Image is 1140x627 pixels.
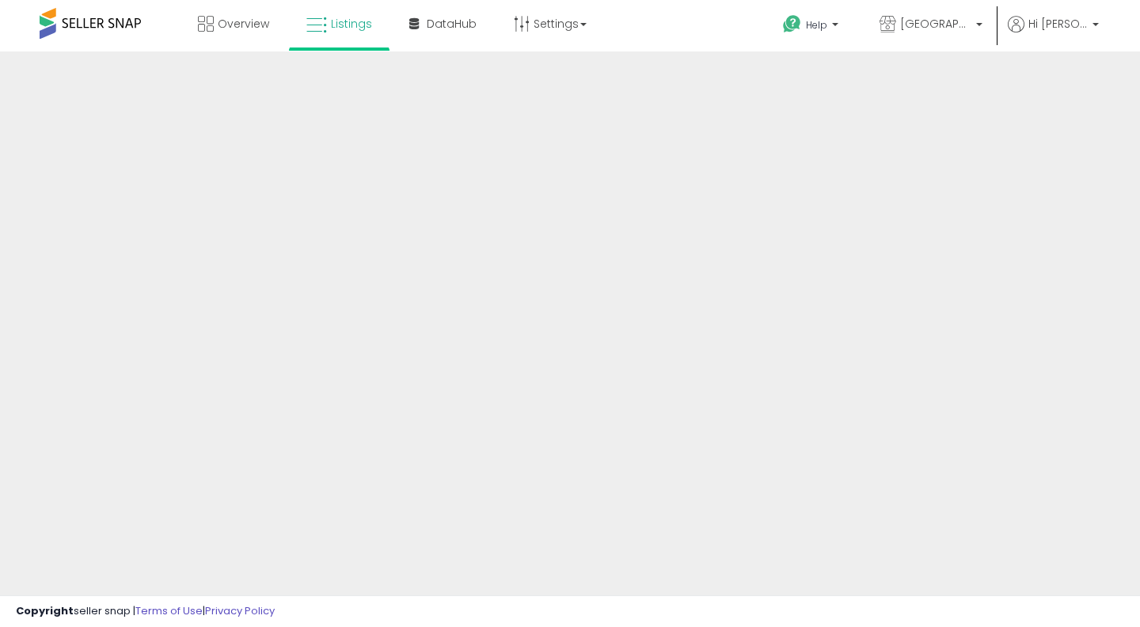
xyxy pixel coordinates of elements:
a: Terms of Use [135,603,203,618]
span: Hi [PERSON_NAME] [1028,16,1088,32]
span: Listings [331,16,372,32]
span: Help [806,18,827,32]
strong: Copyright [16,603,74,618]
span: [GEOGRAPHIC_DATA] [900,16,971,32]
i: Get Help [782,14,802,34]
a: Hi [PERSON_NAME] [1008,16,1099,51]
a: Help [770,2,854,51]
div: seller snap | | [16,604,275,619]
a: Privacy Policy [205,603,275,618]
span: DataHub [427,16,477,32]
span: Overview [218,16,269,32]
